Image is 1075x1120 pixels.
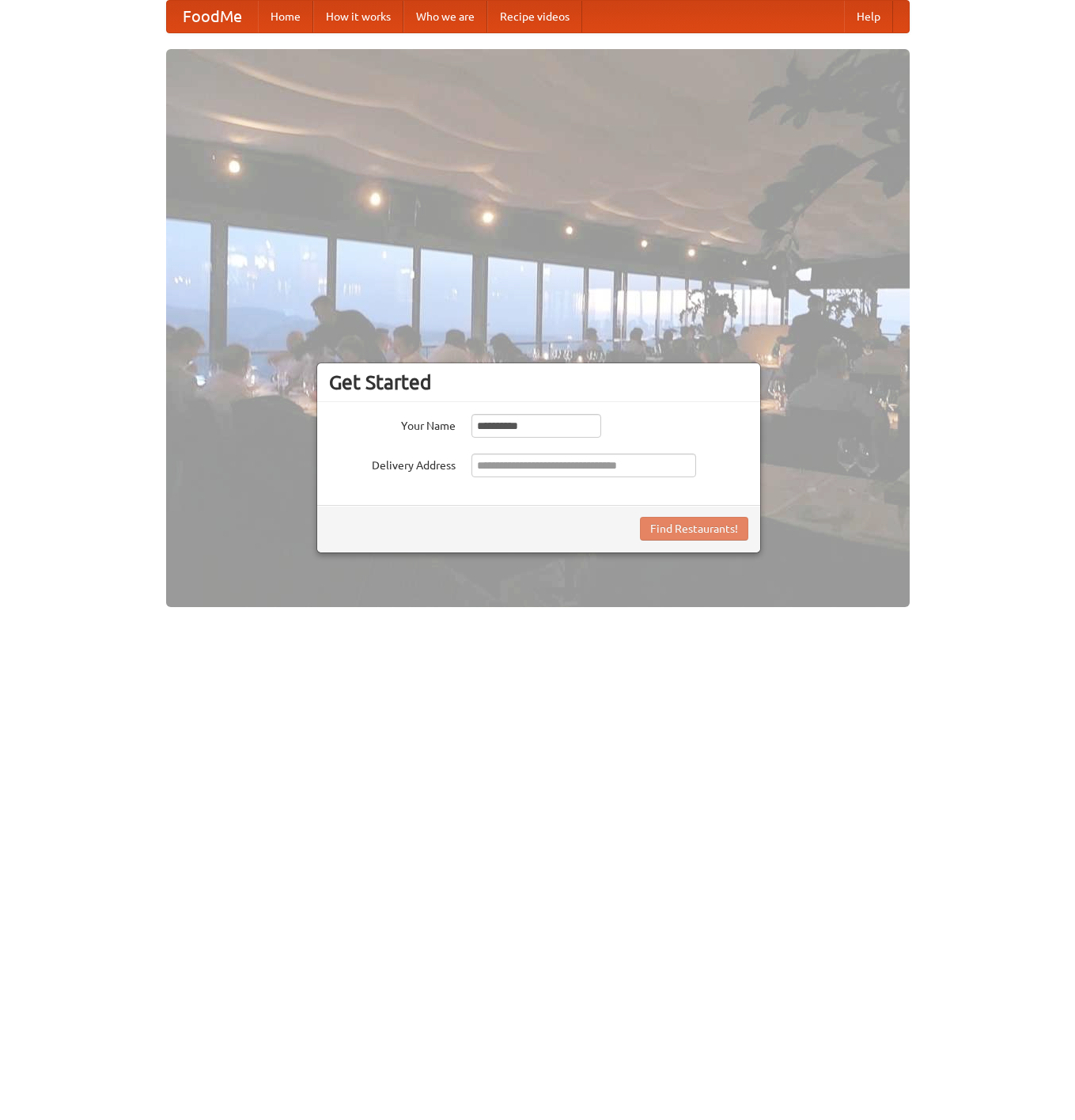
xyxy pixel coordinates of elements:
[487,1,582,32] a: Recipe videos
[258,1,313,32] a: Home
[844,1,893,32] a: Help
[329,454,456,473] label: Delivery Address
[167,1,258,32] a: FoodMe
[329,370,748,394] h3: Get Started
[329,414,456,434] label: Your Name
[640,517,748,541] button: Find Restaurants!
[313,1,403,32] a: How it works
[403,1,487,32] a: Who we are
